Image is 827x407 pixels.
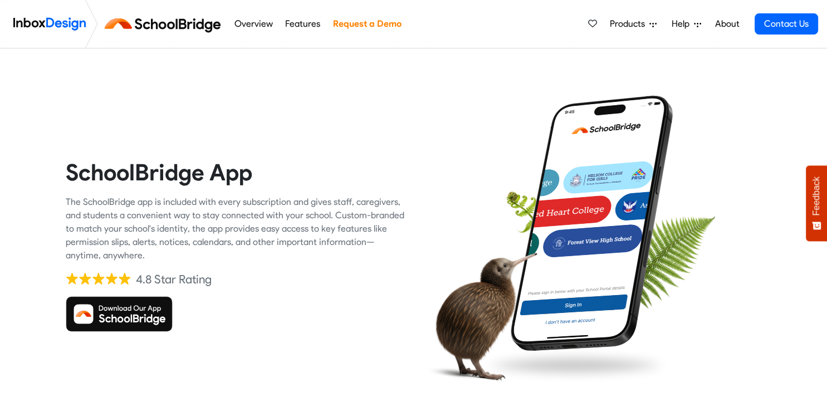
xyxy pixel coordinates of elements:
[136,271,212,288] div: 4.8 Star Rating
[605,13,661,35] a: Products
[330,13,404,35] a: Request a Demo
[479,345,672,386] img: shadow.png
[811,176,821,215] span: Feedback
[667,13,706,35] a: Help
[66,195,405,262] div: The SchoolBridge app is included with every subscription and gives staff, caregivers, and student...
[755,13,818,35] a: Contact Us
[66,158,405,187] heading: SchoolBridge App
[282,13,324,35] a: Features
[806,165,827,241] button: Feedback - Show survey
[672,17,694,31] span: Help
[102,11,228,37] img: schoolbridge logo
[610,17,649,31] span: Products
[422,242,537,390] img: kiwi_bird.png
[66,296,173,332] img: Download SchoolBridge App
[231,13,276,35] a: Overview
[712,13,742,35] a: About
[502,95,681,352] img: phone.png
